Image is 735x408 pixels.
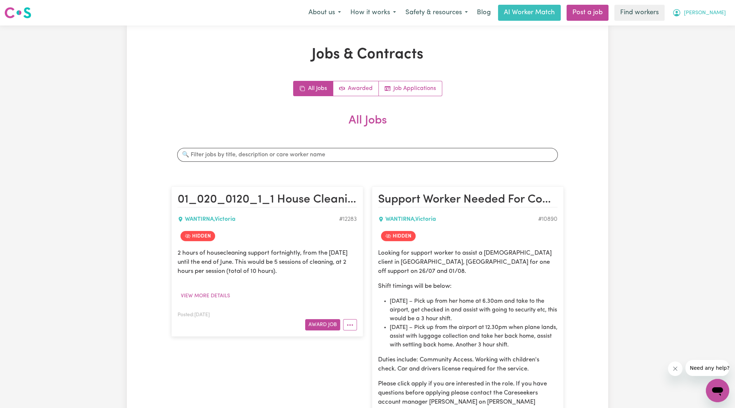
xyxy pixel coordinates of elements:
[178,248,357,276] p: 2 hours of housecleaning support fortnightly, from the [DATE] until the end of June. This would b...
[498,5,561,21] a: AI Worker Match
[378,193,557,207] h2: Support Worker Needed For Community Access On 26/07 And 01/08 - Wantirna, VIC
[178,193,357,207] h2: 01_020_0120_1_1 House Cleaning And Other Household Activities
[378,355,557,373] p: Duties include: Community Access. Working with children's check. Car and drivers license required...
[668,5,731,20] button: My Account
[379,81,442,96] a: Job applications
[378,282,557,291] p: Shift timings will be below:
[706,379,729,402] iframe: Button to launch messaging window
[390,297,557,323] li: [DATE] – Pick up from her home at 6.30am and take to the airport, get checked in and assist with ...
[339,215,357,224] div: Job ID #12283
[178,290,233,302] button: View more details
[180,231,215,241] span: Job is hidden
[4,6,31,19] img: Careseekers logo
[305,319,340,330] button: Award Job
[472,5,495,21] a: Blog
[178,313,210,317] span: Posted: [DATE]
[378,215,538,224] div: WANTIRNA , Victoria
[390,323,557,349] li: [DATE] – Pick up from the airport at 12.30pm when plane lands, assist with luggage collection and...
[685,360,729,376] iframe: Message from company
[614,5,665,21] a: Find workers
[304,5,346,20] button: About us
[171,46,564,63] h1: Jobs & Contracts
[684,9,726,17] span: [PERSON_NAME]
[171,114,564,139] h2: All Jobs
[668,361,682,376] iframe: Close message
[346,5,401,20] button: How it works
[293,81,333,96] a: All jobs
[538,215,557,224] div: Job ID #10890
[333,81,379,96] a: Active jobs
[4,5,44,11] span: Need any help?
[178,215,339,224] div: WANTIRNA , Victoria
[343,319,357,330] button: More options
[4,4,31,21] a: Careseekers logo
[378,248,557,276] p: Looking for support worker to assist a [DEMOGRAPHIC_DATA] client in [GEOGRAPHIC_DATA], [GEOGRAPHI...
[381,231,416,241] span: Job is hidden
[177,148,558,162] input: 🔍 Filter jobs by title, description or care worker name
[567,5,608,21] a: Post a job
[401,5,472,20] button: Safety & resources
